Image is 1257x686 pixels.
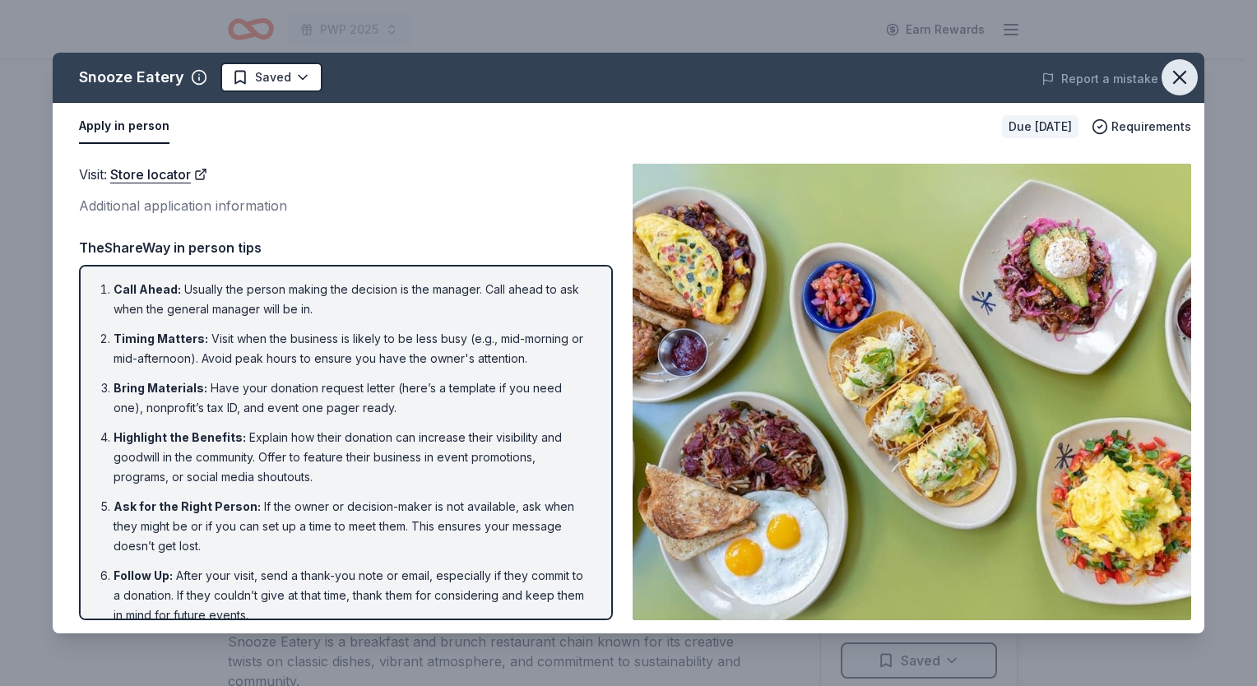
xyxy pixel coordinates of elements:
[79,195,613,216] div: Additional application information
[79,237,613,258] div: TheShareWay in person tips
[114,329,588,368] li: Visit when the business is likely to be less busy (e.g., mid-morning or mid-afternoon). Avoid pea...
[79,164,613,185] div: Visit :
[1111,117,1191,137] span: Requirements
[114,566,588,625] li: After your visit, send a thank-you note or email, especially if they commit to a donation. If the...
[114,568,173,582] span: Follow Up :
[633,164,1191,620] img: Image for Snooze Eatery
[79,64,184,90] div: Snooze Eatery
[114,428,588,487] li: Explain how their donation can increase their visibility and goodwill in the community. Offer to ...
[220,63,322,92] button: Saved
[255,67,291,87] span: Saved
[114,497,588,556] li: If the owner or decision-maker is not available, ask when they might be or if you can set up a ti...
[1002,115,1078,138] div: Due [DATE]
[1092,117,1191,137] button: Requirements
[110,164,207,185] a: Store locator
[114,499,261,513] span: Ask for the Right Person :
[114,430,246,444] span: Highlight the Benefits :
[114,381,207,395] span: Bring Materials :
[1041,69,1158,89] button: Report a mistake
[79,109,169,144] button: Apply in person
[114,280,588,319] li: Usually the person making the decision is the manager. Call ahead to ask when the general manager...
[114,282,181,296] span: Call Ahead :
[114,331,208,345] span: Timing Matters :
[114,378,588,418] li: Have your donation request letter (here’s a template if you need one), nonprofit’s tax ID, and ev...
